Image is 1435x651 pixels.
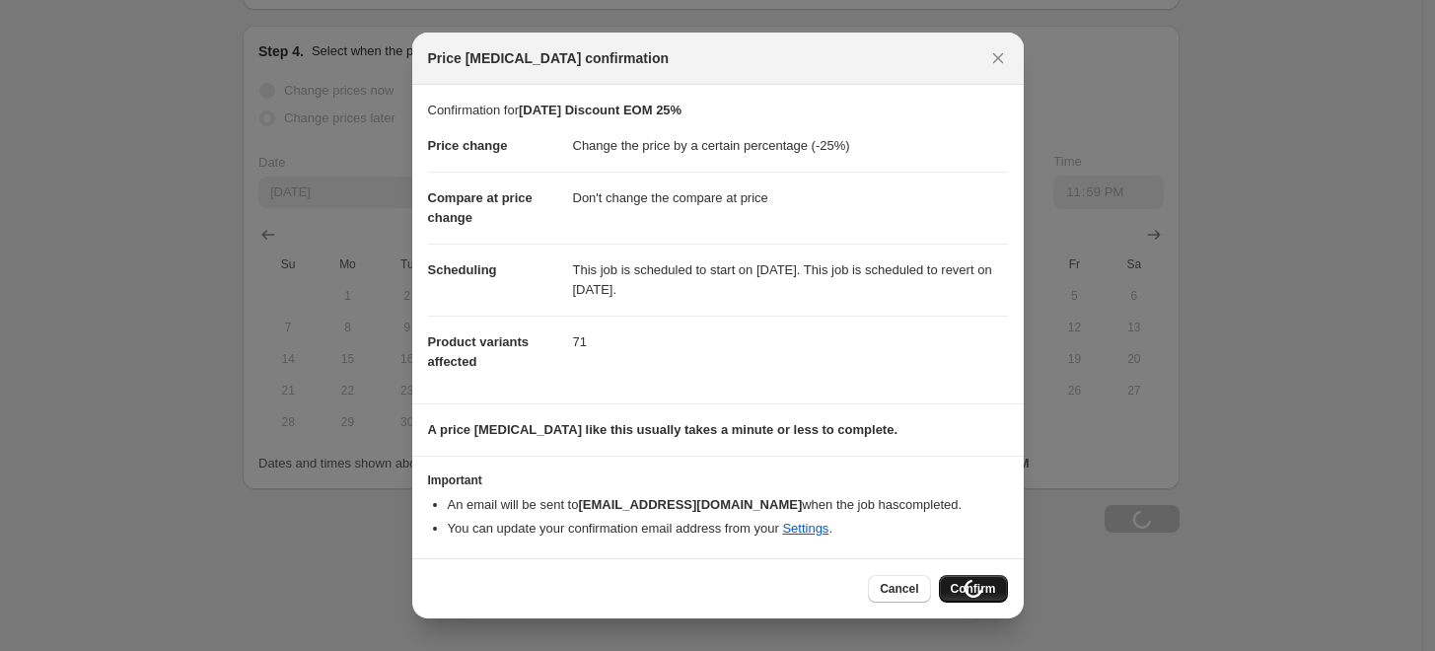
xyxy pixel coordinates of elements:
[428,48,670,68] span: Price [MEDICAL_DATA] confirmation
[573,120,1008,172] dd: Change the price by a certain percentage (-25%)
[880,581,918,597] span: Cancel
[573,244,1008,316] dd: This job is scheduled to start on [DATE]. This job is scheduled to revert on [DATE].
[573,316,1008,368] dd: 71
[573,172,1008,224] dd: Don't change the compare at price
[428,334,530,369] span: Product variants affected
[868,575,930,603] button: Cancel
[782,521,828,536] a: Settings
[428,138,508,153] span: Price change
[428,472,1008,488] h3: Important
[428,101,1008,120] p: Confirmation for
[448,519,1008,539] li: You can update your confirmation email address from your .
[428,422,898,437] b: A price [MEDICAL_DATA] like this usually takes a minute or less to complete.
[448,495,1008,515] li: An email will be sent to when the job has completed .
[984,44,1012,72] button: Close
[428,262,497,277] span: Scheduling
[519,103,682,117] b: [DATE] Discount EOM 25%
[578,497,802,512] b: [EMAIL_ADDRESS][DOMAIN_NAME]
[428,190,533,225] span: Compare at price change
